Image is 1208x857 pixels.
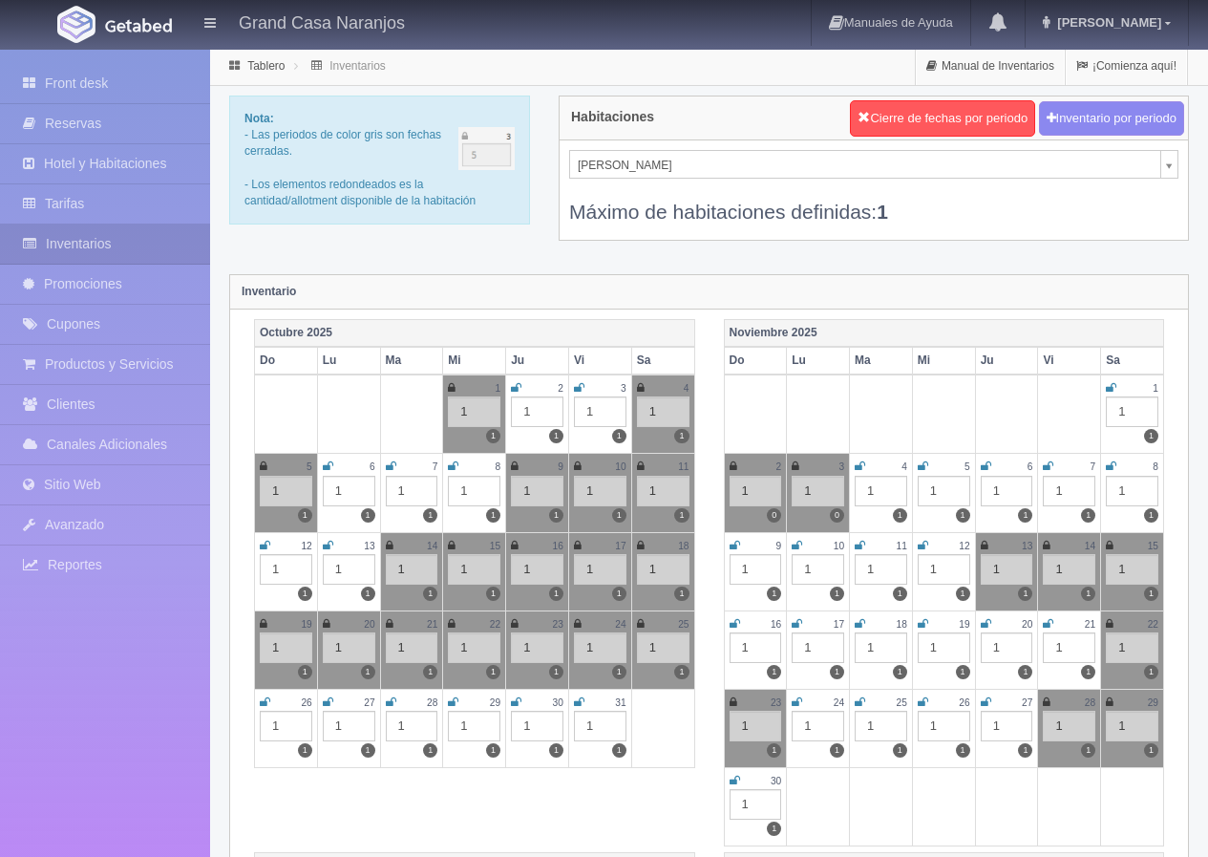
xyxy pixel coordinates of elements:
[637,396,689,427] div: 1
[511,396,563,427] div: 1
[830,508,844,523] label: 0
[838,461,844,472] small: 3
[834,541,844,551] small: 10
[893,587,907,601] label: 1
[674,587,689,601] label: 1
[569,150,1178,179] a: [PERSON_NAME]
[767,665,781,679] label: 1
[386,554,438,585] div: 1
[427,619,437,630] small: 21
[730,711,782,741] div: 1
[364,697,374,708] small: 27
[776,541,782,551] small: 9
[490,697,500,708] small: 29
[443,347,506,375] th: Mi
[1148,697,1158,708] small: 29
[495,461,500,472] small: 8
[301,697,311,708] small: 26
[490,541,500,551] small: 15
[448,632,500,663] div: 1
[631,347,694,375] th: Sa
[361,587,375,601] label: 1
[916,48,1065,85] a: Manual de Inventarios
[486,429,500,443] label: 1
[850,100,1035,137] button: Cierre de fechas por periodo
[1038,347,1101,375] th: Vi
[877,201,888,223] b: 1
[956,508,970,523] label: 1
[574,632,626,663] div: 1
[918,711,970,741] div: 1
[893,743,907,758] label: 1
[678,619,689,630] small: 25
[855,476,907,506] div: 1
[981,711,1033,741] div: 1
[260,632,312,663] div: 1
[1144,743,1158,758] label: 1
[229,96,530,225] div: - Las periodos de color gris son fechas cerradas. - Los elementos redondeados es la cantidad/allo...
[730,476,782,506] div: 1
[1081,508,1095,523] label: 1
[1148,541,1158,551] small: 15
[771,776,781,786] small: 30
[1018,743,1032,758] label: 1
[918,476,970,506] div: 1
[637,632,689,663] div: 1
[427,697,437,708] small: 28
[511,632,563,663] div: 1
[448,476,500,506] div: 1
[553,619,563,630] small: 23
[370,461,375,472] small: 6
[574,711,626,741] div: 1
[323,711,375,741] div: 1
[771,619,781,630] small: 16
[549,587,563,601] label: 1
[260,476,312,506] div: 1
[1106,476,1158,506] div: 1
[553,697,563,708] small: 30
[724,347,787,375] th: Do
[423,665,437,679] label: 1
[1018,665,1032,679] label: 1
[244,112,274,125] b: Nota:
[1085,541,1095,551] small: 14
[918,632,970,663] div: 1
[959,619,969,630] small: 19
[897,619,907,630] small: 18
[361,743,375,758] label: 1
[1066,48,1187,85] a: ¡Comienza aquí!
[767,587,781,601] label: 1
[956,587,970,601] label: 1
[637,476,689,506] div: 1
[830,665,844,679] label: 1
[674,429,689,443] label: 1
[724,319,1164,347] th: Noviembre 2025
[959,541,969,551] small: 12
[364,619,374,630] small: 20
[298,743,312,758] label: 1
[787,347,850,375] th: Lu
[298,665,312,679] label: 1
[901,461,907,472] small: 4
[317,347,380,375] th: Lu
[1039,101,1184,137] button: Inventario por periodo
[912,347,975,375] th: Mi
[364,541,374,551] small: 13
[247,59,285,73] a: Tablero
[423,508,437,523] label: 1
[423,587,437,601] label: 1
[569,179,1178,225] div: Máximo de habitaciones definidas:
[615,461,625,472] small: 10
[255,347,318,375] th: Do
[448,554,500,585] div: 1
[427,541,437,551] small: 14
[956,743,970,758] label: 1
[674,508,689,523] label: 1
[323,476,375,506] div: 1
[1018,508,1032,523] label: 1
[553,541,563,551] small: 16
[792,632,844,663] div: 1
[486,508,500,523] label: 1
[730,789,782,820] div: 1
[386,711,438,741] div: 1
